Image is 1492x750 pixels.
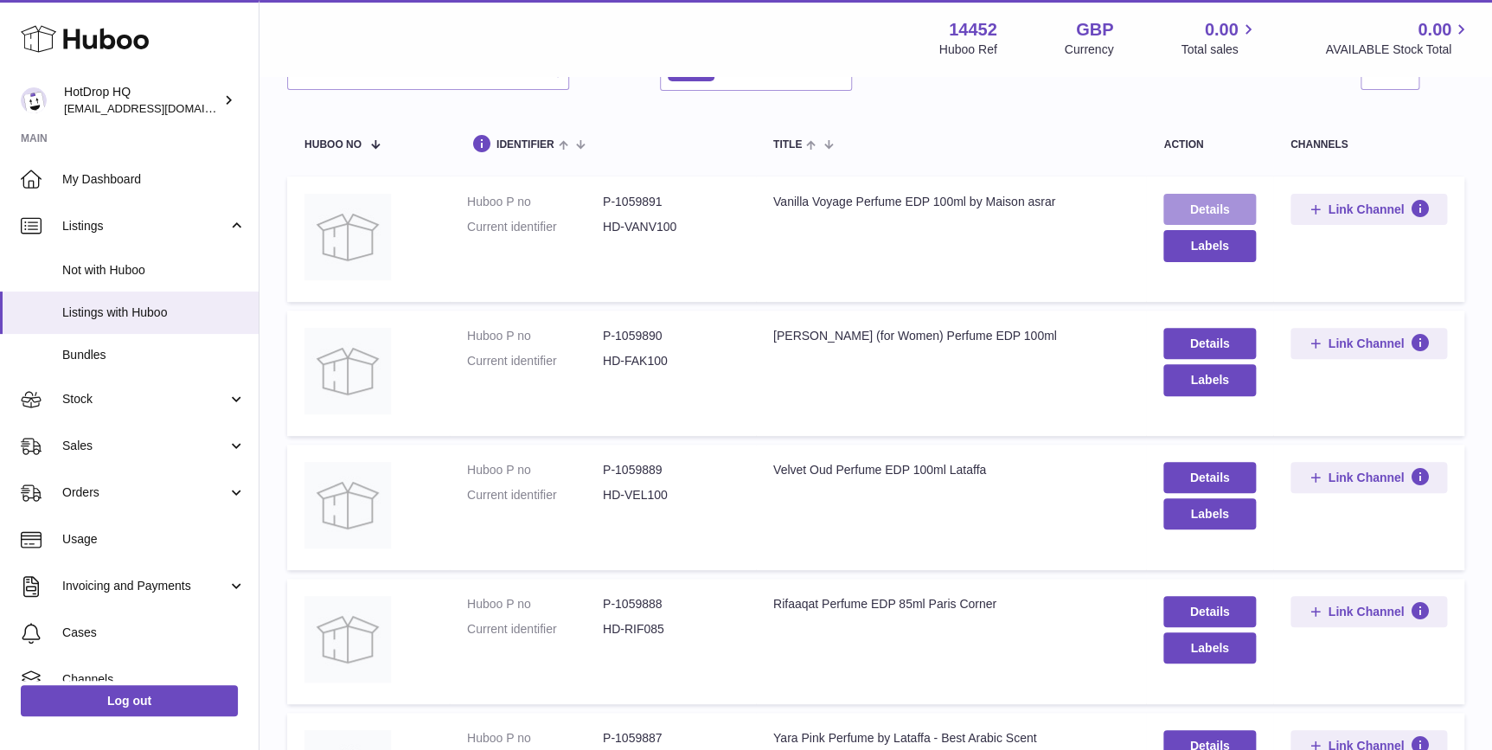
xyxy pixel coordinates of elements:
[949,18,997,42] strong: 14452
[773,328,1130,344] div: [PERSON_NAME] (for Women) Perfume EDP 100ml
[62,484,227,501] span: Orders
[62,531,246,548] span: Usage
[64,101,254,115] span: [EMAIL_ADDRESS][DOMAIN_NAME]
[1163,194,1255,225] a: Details
[1328,604,1404,619] span: Link Channel
[467,219,603,235] dt: Current identifier
[1163,328,1255,359] a: Details
[1418,18,1451,42] span: 0.00
[304,194,391,280] img: Vanilla Voyage Perfume EDP 100ml by Maison asrar
[1290,328,1447,359] button: Link Channel
[773,730,1130,747] div: Yara Pink Perfume by Lataffa - Best Arabic Scent
[1328,470,1404,485] span: Link Channel
[773,139,802,151] span: title
[773,596,1130,612] div: Rifaaqat Perfume EDP 85ml Paris Corner
[62,671,246,688] span: Channels
[1181,42,1258,58] span: Total sales
[304,139,362,151] span: Huboo no
[773,462,1130,478] div: Velvet Oud Perfume EDP 100ml Lataffa
[467,328,603,344] dt: Huboo P no
[1290,596,1447,627] button: Link Channel
[1205,18,1239,42] span: 0.00
[21,87,47,113] img: internalAdmin-14452@internal.huboo.com
[496,139,554,151] span: identifier
[1290,194,1447,225] button: Link Channel
[1163,596,1255,627] a: Details
[676,64,692,78] span: All
[467,596,603,612] dt: Huboo P no
[603,730,739,747] dd: P-1059887
[467,487,603,503] dt: Current identifier
[467,353,603,369] dt: Current identifier
[21,685,238,716] a: Log out
[62,304,246,321] span: Listings with Huboo
[304,596,391,683] img: Rifaaqat Perfume EDP 85ml Paris Corner
[62,262,246,279] span: Not with Huboo
[1065,42,1114,58] div: Currency
[603,596,739,612] dd: P-1059888
[1163,632,1255,663] button: Labels
[1325,42,1471,58] span: AVAILABLE Stock Total
[1290,139,1447,151] div: channels
[603,194,739,210] dd: P-1059891
[64,84,220,117] div: HotDrop HQ
[1163,364,1255,395] button: Labels
[62,171,246,188] span: My Dashboard
[304,462,391,548] img: Velvet Oud Perfume EDP 100ml Lataffa
[62,391,227,407] span: Stock
[62,578,227,594] span: Invoicing and Payments
[1163,498,1255,529] button: Labels
[1076,18,1113,42] strong: GBP
[603,353,739,369] dd: HD-FAK100
[603,487,739,503] dd: HD-VEL100
[62,625,246,641] span: Cases
[603,328,739,344] dd: P-1059890
[1328,202,1404,217] span: Link Channel
[62,438,227,454] span: Sales
[1163,462,1255,493] a: Details
[1325,18,1471,58] a: 0.00 AVAILABLE Stock Total
[467,730,603,747] dt: Huboo P no
[304,328,391,414] img: Fakhar Lataffa (for Women) Perfume EDP 100ml
[1163,139,1255,151] div: action
[467,194,603,210] dt: Huboo P no
[1163,230,1255,261] button: Labels
[467,462,603,478] dt: Huboo P no
[467,621,603,638] dt: Current identifier
[1328,336,1404,351] span: Link Channel
[939,42,997,58] div: Huboo Ref
[603,462,739,478] dd: P-1059889
[1181,18,1258,58] a: 0.00 Total sales
[62,347,246,363] span: Bundles
[62,218,227,234] span: Listings
[1290,462,1447,493] button: Link Channel
[603,621,739,638] dd: HD-RIF085
[773,194,1130,210] div: Vanilla Voyage Perfume EDP 100ml by Maison asrar
[603,219,739,235] dd: HD-VANV100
